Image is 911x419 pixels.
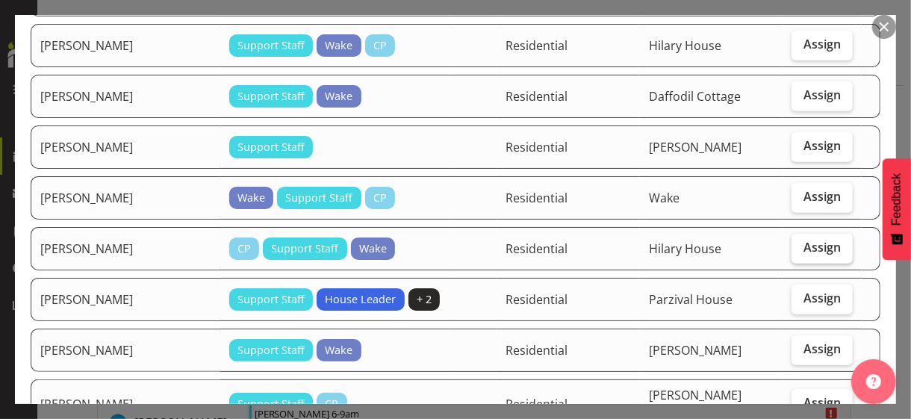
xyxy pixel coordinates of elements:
td: [PERSON_NAME] [31,176,220,220]
span: Daffodil Cottage [649,88,741,105]
span: CP [373,37,387,54]
span: Support Staff [237,88,305,105]
span: Wake [359,240,387,257]
span: Residential [506,88,568,105]
span: Parzival House [649,291,733,308]
span: Residential [506,139,568,155]
span: Wake [237,190,265,206]
span: Residential [506,240,568,257]
span: Residential [506,342,568,359]
span: Assign [803,138,841,153]
span: [PERSON_NAME] [649,139,741,155]
span: Support Staff [237,37,305,54]
span: Assign [803,291,841,305]
td: [PERSON_NAME] [31,24,220,67]
img: help-xxl-2.png [866,374,881,389]
td: [PERSON_NAME] [31,125,220,169]
span: Wake [649,190,680,206]
span: Wake [325,88,352,105]
td: [PERSON_NAME] [31,227,220,270]
button: Feedback - Show survey [883,158,911,260]
span: [PERSON_NAME] [649,342,741,359]
span: Hilary House [649,37,721,54]
span: Assign [803,395,841,410]
td: [PERSON_NAME] [31,278,220,321]
span: Residential [506,291,568,308]
span: Assign [803,341,841,356]
span: Feedback [890,173,904,226]
span: + 2 [417,291,432,308]
span: Assign [803,87,841,102]
span: Support Staff [237,342,305,359]
span: Assign [803,189,841,204]
span: Residential [506,190,568,206]
span: Residential [506,396,568,412]
span: Assign [803,240,841,255]
span: CP [325,396,338,412]
span: Support Staff [237,291,305,308]
span: Support Staff [237,396,305,412]
span: Support Staff [271,240,338,257]
span: Wake [325,342,352,359]
span: Support Staff [237,139,305,155]
span: Hilary House [649,240,721,257]
td: [PERSON_NAME] [31,329,220,372]
td: [PERSON_NAME] [31,75,220,118]
span: CP [237,240,251,257]
span: Wake [325,37,352,54]
span: CP [373,190,387,206]
span: House Leader [325,291,396,308]
span: Assign [803,37,841,52]
span: Residential [506,37,568,54]
span: Support Staff [285,190,352,206]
